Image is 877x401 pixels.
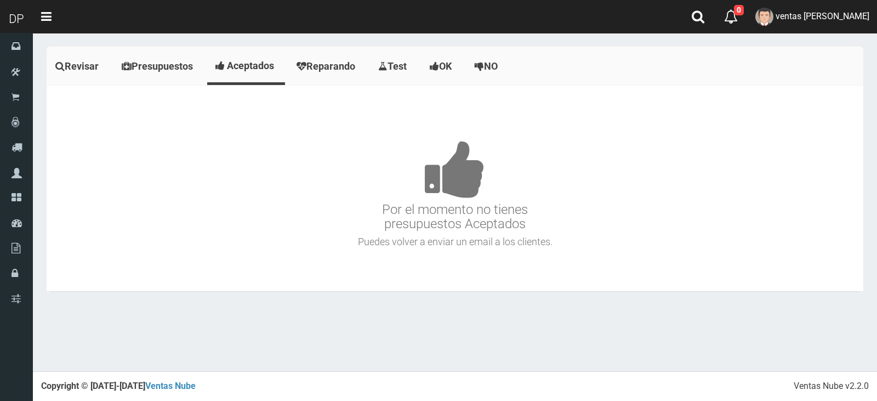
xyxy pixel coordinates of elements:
span: ventas [PERSON_NAME] [776,11,869,21]
img: User Image [755,8,773,26]
strong: Copyright © [DATE]-[DATE] [41,381,196,391]
a: NO [466,49,509,83]
a: Revisar [47,49,110,83]
span: Presupuestos [132,60,193,72]
span: Reparando [306,60,355,72]
span: Aceptados [227,60,274,71]
div: Ventas Nube v2.2.0 [794,380,869,393]
a: Presupuestos [113,49,204,83]
span: Test [388,60,407,72]
span: Revisar [65,60,99,72]
span: NO [484,60,498,72]
h4: Puedes volver a enviar un email a los clientes. [49,236,861,247]
a: Aceptados [207,49,285,82]
h3: Por el momento no tienes presupuestos Aceptados [49,108,861,231]
a: Test [369,49,418,83]
a: Ventas Nube [145,381,196,391]
span: OK [439,60,452,72]
a: Reparando [288,49,367,83]
a: OK [421,49,463,83]
span: 0 [734,5,744,15]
